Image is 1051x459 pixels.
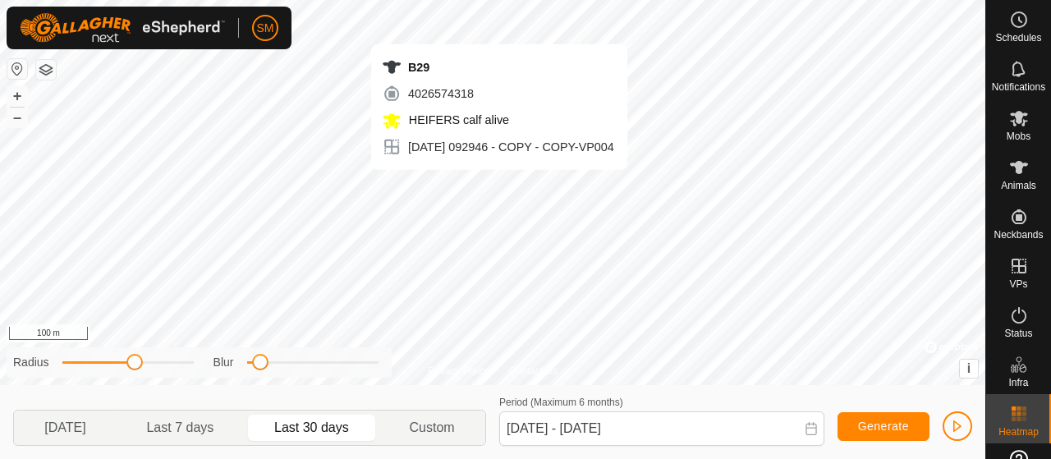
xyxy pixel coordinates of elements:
span: Neckbands [994,230,1043,240]
span: Heatmap [998,427,1039,437]
span: Mobs [1007,131,1030,141]
span: Custom [410,418,455,438]
label: Blur [213,354,234,371]
div: B29 [382,57,614,77]
a: Privacy Policy [428,364,489,379]
div: [DATE] 092946 - COPY - COPY-VP004 [382,137,614,157]
span: Schedules [995,33,1041,43]
label: Period (Maximum 6 months) [499,397,623,408]
button: Map Layers [36,60,56,80]
button: + [7,86,27,106]
span: Last 30 days [274,418,349,438]
img: Gallagher Logo [20,13,225,43]
span: Last 7 days [146,418,213,438]
span: [DATE] [44,418,85,438]
span: Animals [1001,181,1036,190]
button: Reset Map [7,59,27,79]
span: Notifications [992,82,1045,92]
div: 4026574318 [382,84,614,103]
button: i [960,360,978,378]
label: Radius [13,354,49,371]
span: Infra [1008,378,1028,388]
span: i [967,361,971,375]
button: Generate [838,412,929,441]
button: – [7,108,27,127]
a: Contact Us [509,364,558,379]
span: Generate [858,420,909,433]
span: VPs [1009,279,1027,289]
span: SM [257,20,274,37]
span: HEIFERS calf alive [405,113,509,126]
span: Status [1004,328,1032,338]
